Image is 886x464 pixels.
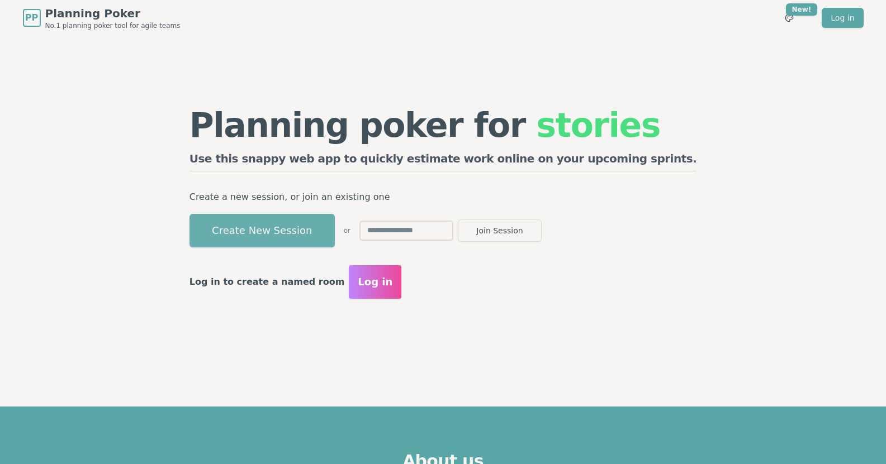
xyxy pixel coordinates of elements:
span: Planning Poker [45,6,181,21]
a: Log in [822,8,863,28]
button: Join Session [458,219,542,242]
a: PPPlanning PokerNo.1 planning poker tool for agile teams [23,6,181,30]
button: New! [779,8,799,28]
p: Log in to create a named room [189,274,345,290]
h2: Use this snappy web app to quickly estimate work online on your upcoming sprints. [189,151,697,171]
button: Log in [349,265,401,299]
span: No.1 planning poker tool for agile teams [45,21,181,30]
span: PP [25,11,38,25]
h1: Planning poker for [189,108,697,142]
p: Create a new session, or join an existing one [189,189,697,205]
span: or [344,226,350,235]
span: stories [536,106,660,145]
div: New! [786,3,818,16]
button: Create New Session [189,214,335,247]
span: Log in [358,274,392,290]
